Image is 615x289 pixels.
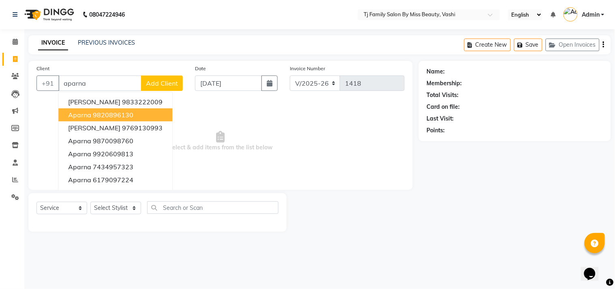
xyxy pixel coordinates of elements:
[36,101,405,182] span: Select & add items from the list below
[427,103,460,111] div: Card on file:
[68,189,120,197] span: [PERSON_NAME]
[546,39,600,51] button: Open Invoices
[582,11,600,19] span: Admin
[146,79,178,87] span: Add Client
[147,201,279,214] input: Search or Scan
[427,91,459,99] div: Total Visits:
[93,111,133,119] ngb-highlight: 9820896130
[36,75,59,91] button: +91
[427,126,445,135] div: Points:
[290,65,325,72] label: Invoice Number
[141,75,183,91] button: Add Client
[93,150,133,158] ngb-highlight: 9920609813
[564,7,578,22] img: Admin
[122,124,163,132] ngb-highlight: 9769130993
[68,124,120,132] span: [PERSON_NAME]
[93,176,133,184] ngb-highlight: 6179097224
[38,36,68,50] a: INVOICE
[93,163,133,171] ngb-highlight: 7434957323
[68,150,91,158] span: Aparna
[21,3,76,26] img: logo
[427,114,454,123] div: Last Visit:
[122,189,163,197] ngb-highlight: 9819584014
[464,39,511,51] button: Create New
[581,257,607,281] iframe: chat widget
[427,79,462,88] div: Membership:
[514,39,542,51] button: Save
[68,111,91,119] span: Aparna
[58,75,141,91] input: Search by Name/Mobile/Email/Code
[36,65,49,72] label: Client
[195,65,206,72] label: Date
[68,98,120,106] span: [PERSON_NAME]
[68,163,91,171] span: Aparna
[122,98,163,106] ngb-highlight: 9833222009
[78,39,135,46] a: PREVIOUS INVOICES
[93,137,133,145] ngb-highlight: 9870098760
[68,137,91,145] span: aparna
[427,67,445,76] div: Name:
[68,176,91,184] span: Aparna
[89,3,125,26] b: 08047224946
